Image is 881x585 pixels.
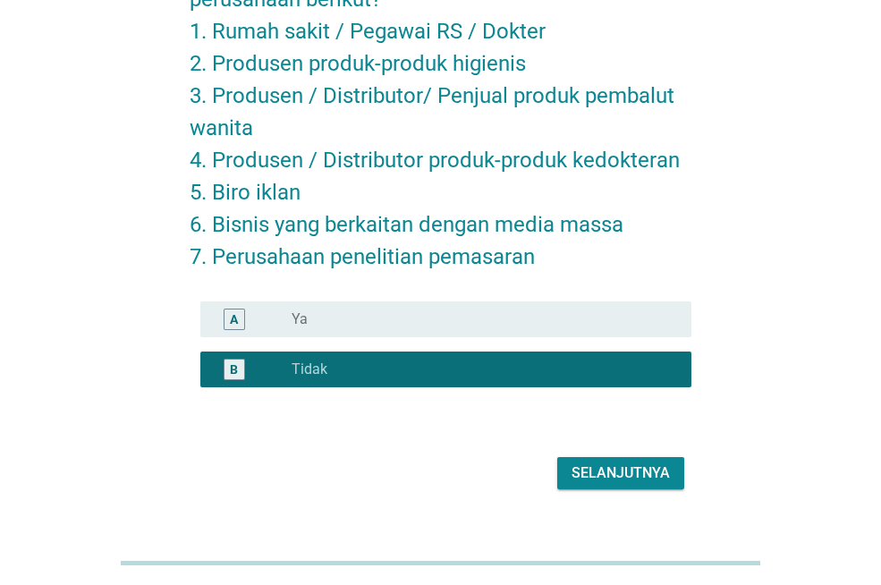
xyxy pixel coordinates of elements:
button: Selanjutnya [557,457,684,489]
div: B [230,360,238,378]
label: Ya [292,310,308,328]
div: A [230,309,238,328]
label: Tidak [292,360,327,378]
div: Selanjutnya [572,462,670,484]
